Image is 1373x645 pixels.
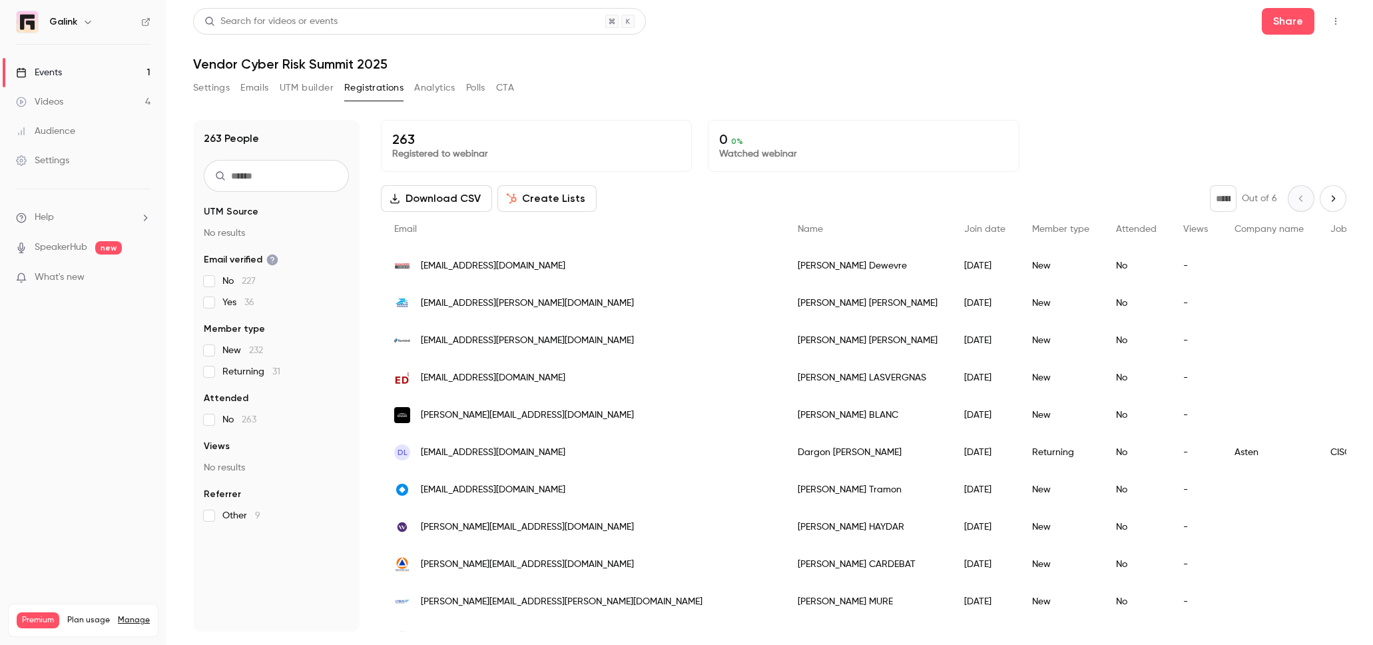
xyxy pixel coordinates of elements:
[1103,359,1170,396] div: No
[204,205,258,219] span: UTM Source
[222,296,254,309] span: Yes
[784,583,951,620] div: [PERSON_NAME] MURE
[421,558,634,572] span: [PERSON_NAME][EMAIL_ADDRESS][DOMAIN_NAME]
[1170,285,1221,322] div: -
[1170,322,1221,359] div: -
[1103,546,1170,583] div: No
[394,258,410,274] img: managersenmission.com
[1019,359,1103,396] div: New
[272,367,280,376] span: 31
[1170,546,1221,583] div: -
[1103,434,1170,471] div: No
[421,483,565,497] span: [EMAIL_ADDRESS][DOMAIN_NAME]
[204,131,259,147] h1: 263 People
[394,407,410,423] img: engie.com
[255,511,260,520] span: 9
[1170,434,1221,471] div: -
[1103,471,1170,508] div: No
[16,154,69,167] div: Settings
[35,271,85,285] span: What's new
[344,77,404,99] button: Registrations
[784,434,951,471] div: Dargon [PERSON_NAME]
[951,247,1019,285] div: [DATE]
[414,77,455,99] button: Analytics
[1170,583,1221,620] div: -
[1103,396,1170,434] div: No
[394,295,410,311] img: labanquepostale.fr
[193,56,1346,72] h1: Vendor Cyber Risk Summit 2025
[421,446,565,460] span: [EMAIL_ADDRESS][DOMAIN_NAME]
[1019,508,1103,546] div: New
[784,546,951,583] div: [PERSON_NAME] CARDEBAT
[193,77,230,99] button: Settings
[719,131,1007,147] p: 0
[280,77,334,99] button: UTM builder
[466,77,485,99] button: Polls
[35,241,87,255] a: SpeakerHub
[1170,471,1221,508] div: -
[17,612,59,628] span: Premium
[1032,225,1089,234] span: Member type
[784,322,951,359] div: [PERSON_NAME] [PERSON_NAME]
[951,508,1019,546] div: [DATE]
[1262,8,1314,35] button: Share
[731,137,743,146] span: 0 %
[719,147,1007,161] p: Watched webinar
[1019,546,1103,583] div: New
[394,556,410,572] img: protection-civile.org
[16,125,75,138] div: Audience
[1170,247,1221,285] div: -
[1019,285,1103,322] div: New
[204,440,230,453] span: Views
[964,225,1005,234] span: Join date
[394,519,410,535] img: wavestone.com
[951,546,1019,583] div: [DATE]
[222,344,263,357] span: New
[204,392,248,405] span: Attended
[1235,225,1304,234] span: Company name
[798,225,823,234] span: Name
[118,615,150,626] a: Manage
[784,396,951,434] div: [PERSON_NAME] BLANC
[1320,185,1346,212] button: Next page
[204,205,349,522] section: facet-groups
[16,95,63,109] div: Videos
[951,471,1019,508] div: [DATE]
[1103,322,1170,359] div: No
[1019,471,1103,508] div: New
[242,415,256,424] span: 263
[1242,192,1277,205] p: Out of 6
[784,471,951,508] div: [PERSON_NAME] Tramon
[1019,396,1103,434] div: New
[1170,508,1221,546] div: -
[16,66,62,79] div: Events
[381,185,492,212] button: Download CSV
[204,322,265,336] span: Member type
[222,509,260,522] span: Other
[1019,583,1103,620] div: New
[1019,247,1103,285] div: New
[1183,225,1208,234] span: Views
[1103,508,1170,546] div: No
[1116,225,1157,234] span: Attended
[1103,285,1170,322] div: No
[16,211,150,225] li: help-dropdown-opener
[784,247,951,285] div: [PERSON_NAME] Dewevre
[497,185,597,212] button: Create Lists
[222,275,256,288] span: No
[1170,359,1221,396] div: -
[222,365,280,378] span: Returning
[951,322,1019,359] div: [DATE]
[421,334,634,348] span: [EMAIL_ADDRESS][PERSON_NAME][DOMAIN_NAME]
[1019,434,1103,471] div: Returning
[1330,225,1366,234] span: Job title
[394,482,410,498] img: fdjunited.com
[204,461,349,474] p: No results
[249,346,263,355] span: 232
[204,227,349,240] p: No results
[392,147,681,161] p: Registered to webinar
[1221,434,1317,471] div: Asten
[244,298,254,307] span: 36
[204,488,241,501] span: Referrer
[784,285,951,322] div: [PERSON_NAME] [PERSON_NAME]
